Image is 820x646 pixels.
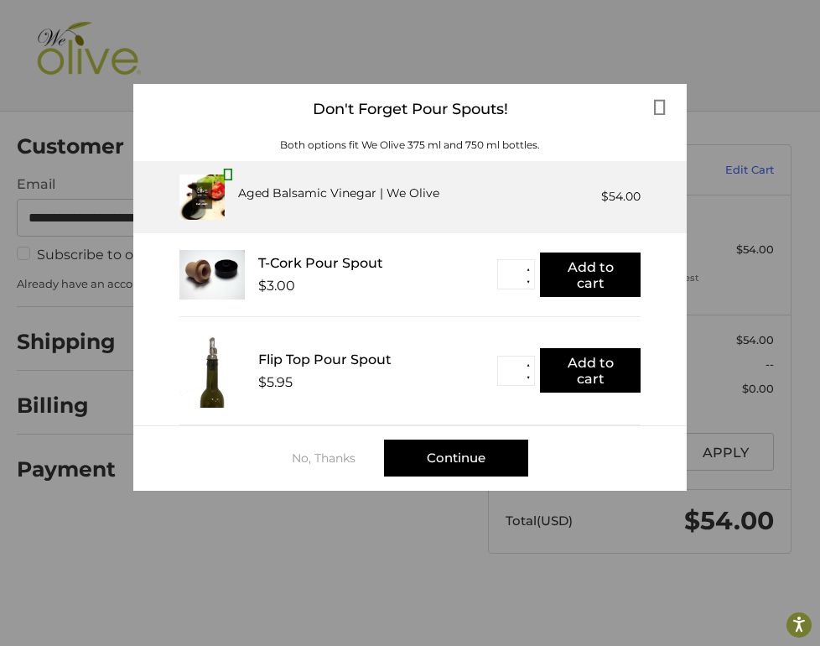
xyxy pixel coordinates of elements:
[23,25,189,39] p: We're away right now. Please check back later!
[258,278,295,294] div: $3.00
[258,374,293,390] div: $5.95
[540,253,641,297] button: Add to cart
[601,188,641,206] div: $54.00
[522,263,534,275] button: ▲
[540,348,641,393] button: Add to cart
[179,334,245,408] img: FTPS_bottle__43406.1705089544.233.225.jpg
[292,451,384,465] div: No, Thanks
[238,185,439,202] div: Aged Balsamic Vinegar | We Olive
[522,372,534,384] button: ▼
[522,359,534,372] button: ▲
[193,22,213,42] button: Open LiveChat chat widget
[258,255,497,271] div: T-Cork Pour Spout
[133,138,687,153] div: Both options fit We Olive 375 ml and 750 ml bottles.
[258,352,497,367] div: Flip Top Pour Spout
[522,275,534,288] button: ▼
[133,84,687,135] div: Don't Forget Pour Spouts!
[179,250,245,300] img: T_Cork__22625.1711686153.233.225.jpg
[384,440,528,477] div: Continue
